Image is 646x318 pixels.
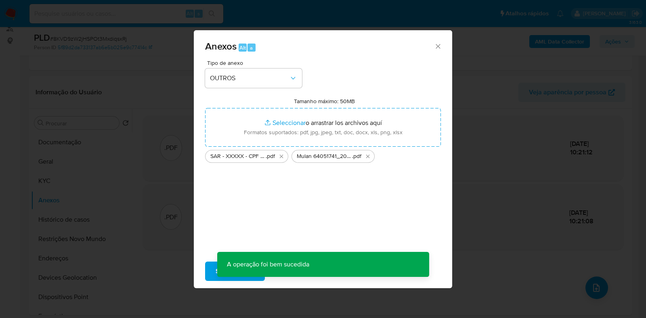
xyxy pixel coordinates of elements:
span: .pdf [266,152,275,160]
span: Mulan 64051741_2025_10_08_15_16_51 - Resumen [GEOGRAPHIC_DATA] [297,152,352,160]
button: Cerrar [434,42,441,50]
span: .pdf [352,152,361,160]
button: Eliminar Mulan 64051741_2025_10_08_15_16_51 - Resumen TX.pdf [363,152,373,161]
button: Eliminar SAR - XXXXX - CPF 91513413953 - JOSE LEANDRO PEREIRA.pdf [277,152,286,161]
ul: Archivos seleccionados [205,147,441,163]
span: a [250,44,253,52]
span: Anexos [205,39,237,53]
button: Subir arquivo [205,262,265,281]
span: Tipo de anexo [207,60,304,66]
button: OUTROS [205,69,302,88]
span: SAR - XXXXX - CPF 91513413953 - [PERSON_NAME] [210,152,266,160]
span: OUTROS [210,74,289,82]
p: A operação foi bem sucedida [217,252,319,277]
span: Alt [239,44,246,52]
label: Tamanho máximo: 50MB [294,98,355,105]
span: Subir arquivo [216,262,254,280]
span: Cancelar [279,262,305,280]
